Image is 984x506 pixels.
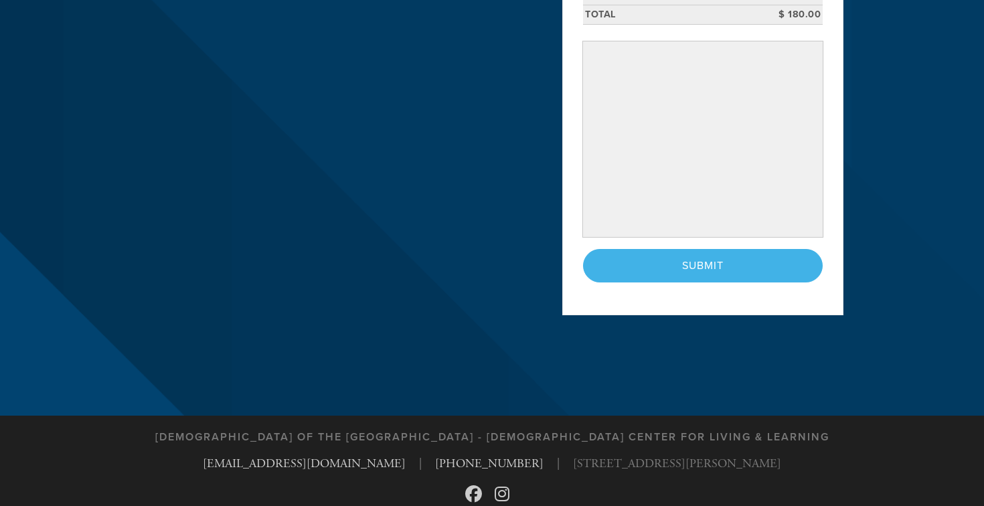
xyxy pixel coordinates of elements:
td: $ 180.00 [762,5,823,25]
a: [PHONE_NUMBER] [435,456,544,471]
h3: [DEMOGRAPHIC_DATA] of the [GEOGRAPHIC_DATA] - [DEMOGRAPHIC_DATA] Center for Living & Learning [155,431,829,444]
span: [STREET_ADDRESS][PERSON_NAME] [573,454,781,473]
a: [EMAIL_ADDRESS][DOMAIN_NAME] [203,456,406,471]
span: | [419,454,422,473]
span: | [557,454,560,473]
td: Total [583,5,762,25]
iframe: Secure payment input frame [586,44,820,234]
